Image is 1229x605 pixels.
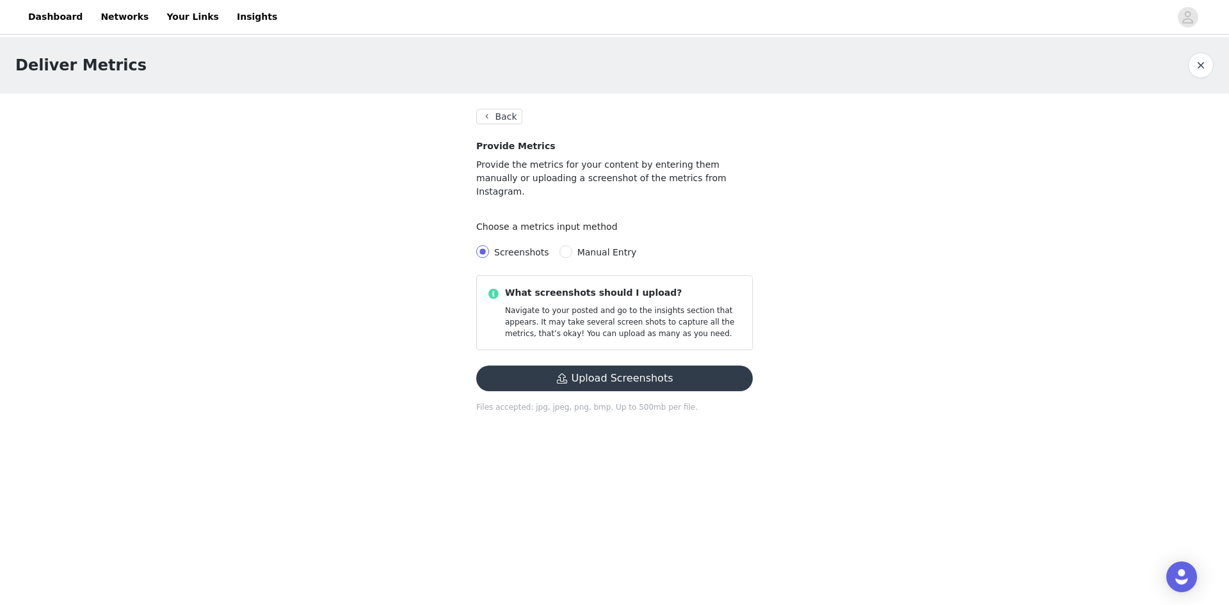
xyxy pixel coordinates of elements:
[476,401,753,413] p: Files accepted: jpg, jpeg, png, bmp. Up to 500mb per file.
[229,3,285,31] a: Insights
[505,305,742,339] p: Navigate to your posted and go to the insights section that appears. It may take several screen s...
[476,366,753,391] button: Upload Screenshots
[476,109,522,124] button: Back
[577,247,637,257] span: Manual Entry
[159,3,227,31] a: Your Links
[476,222,624,232] label: Choose a metrics input method
[494,247,549,257] span: Screenshots
[476,374,753,384] span: Upload Screenshots
[1166,561,1197,592] div: Open Intercom Messenger
[20,3,90,31] a: Dashboard
[505,286,742,300] p: What screenshots should I upload?
[1182,7,1194,28] div: avatar
[476,158,753,198] p: Provide the metrics for your content by entering them manually or uploading a screenshot of the m...
[476,140,753,153] h4: Provide Metrics
[93,3,156,31] a: Networks
[15,54,147,77] h1: Deliver Metrics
